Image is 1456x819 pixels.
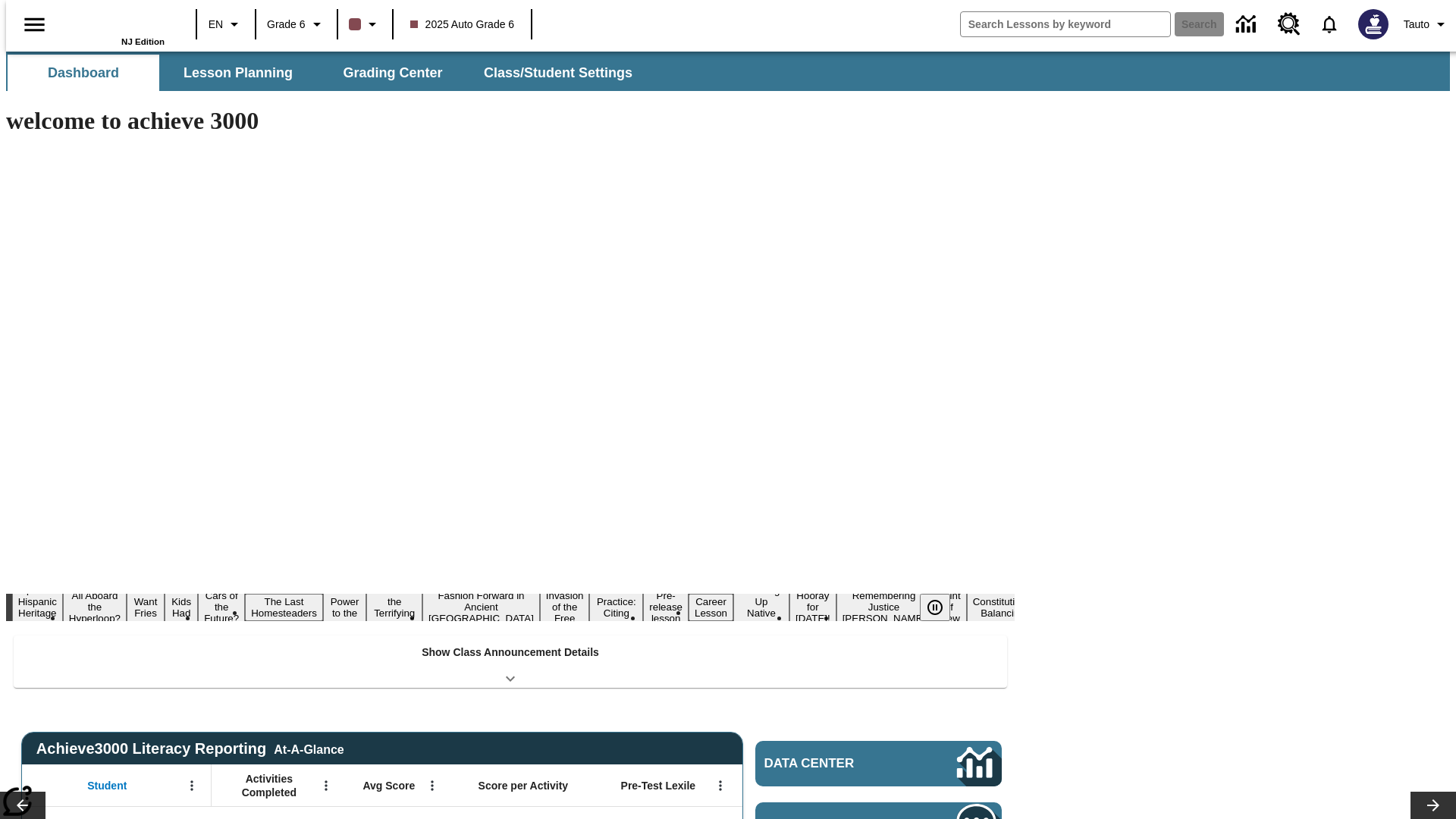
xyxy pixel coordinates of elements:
a: Home [66,7,165,37]
button: Class/Student Settings [472,55,645,91]
span: Achieve3000 Literacy Reporting [36,740,344,758]
button: Profile/Settings [1398,11,1456,38]
button: Open Menu [421,774,444,797]
button: Slide 9 Fashion Forward in Ancient Rome [422,588,540,626]
h1: welcome to achieve 3000 [6,107,1015,135]
button: Dashboard [8,55,159,91]
span: 2025 Auto Grade 6 [410,17,515,33]
span: Dashboard [48,64,119,82]
div: Show Class Announcement Details [14,635,1007,688]
button: Open Menu [709,774,732,797]
button: Select a new avatar [1349,5,1398,44]
button: Class color is dark brown. Change class color [343,11,388,38]
span: Avg Score [362,779,415,792]
img: Avatar [1358,9,1389,39]
button: Slide 15 Hooray for Constitution Day! [789,588,836,626]
button: Lesson carousel, Next [1410,792,1456,819]
div: Pause [920,594,965,621]
button: Grade: Grade 6, Select a grade [261,11,332,38]
button: Slide 4 Dirty Jobs Kids Had To Do [165,571,198,644]
button: Grading Center [317,55,469,91]
a: Notifications [1310,5,1349,44]
span: Score per Activity [479,779,569,792]
input: search field [961,12,1170,36]
button: Open Menu [315,774,337,797]
span: NJ Edition [121,37,165,46]
button: Slide 7 Solar Power to the People [323,582,367,632]
span: Tauto [1404,17,1429,33]
button: Slide 5 Cars of the Future? [198,588,245,626]
a: Data Center [755,741,1002,786]
button: Slide 2 All Aboard the Hyperloop? [63,588,127,626]
a: Resource Center, Will open in new tab [1269,4,1310,45]
div: SubNavbar [6,55,646,91]
span: Activities Completed [219,772,319,799]
button: Lesson Planning [162,55,314,91]
span: Student [87,779,127,792]
button: Slide 14 Cooking Up Native Traditions [733,582,789,632]
button: Pause [920,594,950,621]
span: Lesson Planning [184,64,293,82]
button: Slide 18 The Constitution's Balancing Act [967,582,1040,632]
span: EN [209,17,223,33]
button: Language: EN, Select a language [202,11,250,38]
p: Show Class Announcement Details [422,645,599,661]
a: Data Center [1227,4,1269,45]
div: SubNavbar [6,52,1450,91]
button: Slide 16 Remembering Justice O'Connor [836,588,932,626]
button: Slide 10 The Invasion of the Free CD [540,576,590,638]
button: Open Menu [180,774,203,797]
button: Slide 8 Attack of the Terrifying Tomatoes [366,582,422,632]
button: Slide 1 ¡Viva Hispanic Heritage Month! [12,582,63,632]
span: Data Center [764,756,906,771]
span: Class/Student Settings [484,64,632,82]
button: Slide 6 The Last Homesteaders [245,594,323,621]
span: Grading Center [343,64,442,82]
button: Open side menu [12,2,57,47]
button: Slide 13 Career Lesson [689,594,733,621]
button: Slide 11 Mixed Practice: Citing Evidence [589,582,643,632]
span: Pre-Test Lexile [621,779,696,792]
div: Home [66,5,165,46]
button: Slide 12 Pre-release lesson [643,588,689,626]
span: Grade 6 [267,17,306,33]
div: At-A-Glance [274,740,344,757]
button: Slide 3 Do You Want Fries With That? [127,571,165,644]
